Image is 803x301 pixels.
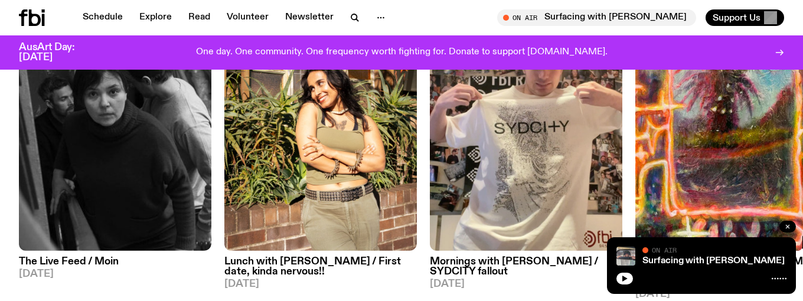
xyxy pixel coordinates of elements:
[224,257,417,277] h3: Lunch with [PERSON_NAME] / First date, kinda nervous!!
[224,279,417,289] span: [DATE]
[278,9,341,26] a: Newsletter
[196,47,608,58] p: One day. One community. One frequency worth fighting for. Donate to support [DOMAIN_NAME].
[642,256,785,266] a: Surfacing with [PERSON_NAME]
[430,257,622,277] h3: Mornings with [PERSON_NAME] / SYDCITY fallout
[19,269,211,279] span: [DATE]
[132,9,179,26] a: Explore
[181,9,217,26] a: Read
[19,42,94,63] h3: AusArt Day: [DATE]
[706,9,784,26] button: Support Us
[220,9,276,26] a: Volunteer
[19,257,211,267] h3: The Live Feed / Moin
[713,12,760,23] span: Support Us
[430,251,622,289] a: Mornings with [PERSON_NAME] / SYDCITY fallout[DATE]
[76,9,130,26] a: Schedule
[19,251,211,279] a: The Live Feed / Moin[DATE]
[224,251,417,289] a: Lunch with [PERSON_NAME] / First date, kinda nervous!![DATE]
[652,246,677,254] span: On Air
[497,9,696,26] button: On AirSurfacing with [PERSON_NAME]
[430,279,622,289] span: [DATE]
